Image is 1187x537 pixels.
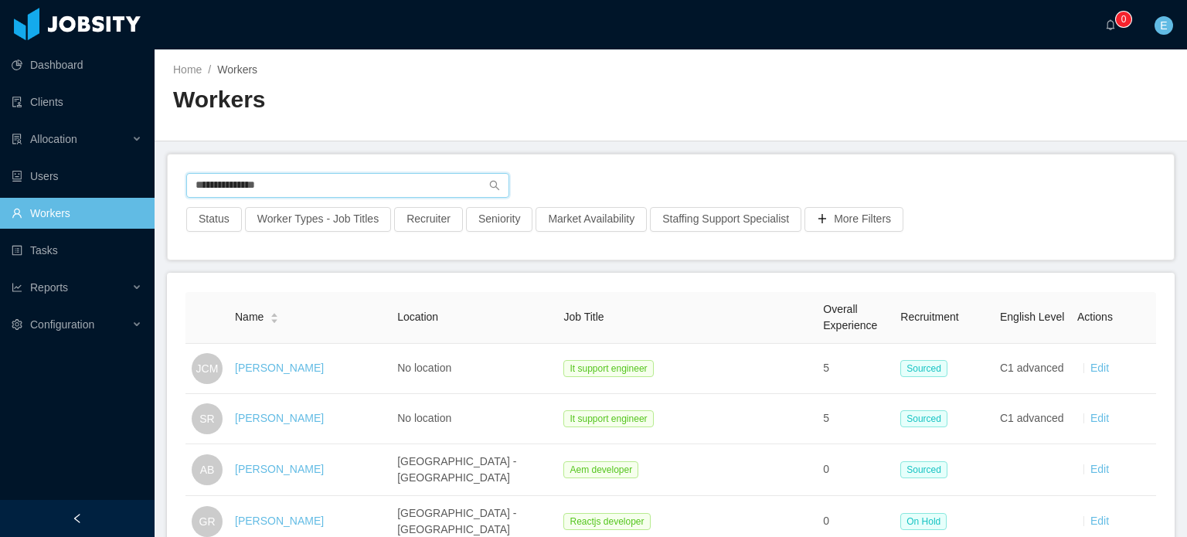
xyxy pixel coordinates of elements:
[650,207,801,232] button: Staffing Support Specialist
[1090,412,1109,424] a: Edit
[489,180,500,191] i: icon: search
[196,353,219,384] span: JCM
[12,49,142,80] a: icon: pie-chartDashboard
[199,506,216,537] span: GR
[563,461,638,478] span: Aem developer
[391,444,557,496] td: [GEOGRAPHIC_DATA] - [GEOGRAPHIC_DATA]
[235,412,324,424] a: [PERSON_NAME]
[817,394,894,444] td: 5
[30,281,68,294] span: Reports
[900,410,947,427] span: Sourced
[900,362,954,374] a: Sourced
[563,311,604,323] span: Job Title
[900,461,947,478] span: Sourced
[199,403,214,434] span: SR
[823,303,877,331] span: Overall Experience
[900,360,947,377] span: Sourced
[217,63,257,76] span: Workers
[563,410,653,427] span: It support engineer
[12,198,142,229] a: icon: userWorkers
[12,134,22,144] i: icon: solution
[804,207,903,232] button: icon: plusMore Filters
[391,394,557,444] td: No location
[235,515,324,527] a: [PERSON_NAME]
[270,311,279,316] i: icon: caret-up
[900,463,954,475] a: Sourced
[394,207,463,232] button: Recruiter
[235,463,324,475] a: [PERSON_NAME]
[1116,12,1131,27] sup: 0
[235,309,264,325] span: Name
[12,87,142,117] a: icon: auditClients
[1077,311,1113,323] span: Actions
[466,207,532,232] button: Seniority
[563,513,650,530] span: Reactjs developer
[1000,311,1064,323] span: English Level
[245,207,391,232] button: Worker Types - Job Titles
[900,513,947,530] span: On Hold
[536,207,647,232] button: Market Availability
[817,344,894,394] td: 5
[900,311,958,323] span: Recruitment
[1160,16,1167,35] span: E
[900,412,954,424] a: Sourced
[391,344,557,394] td: No location
[1105,19,1116,30] i: icon: bell
[1090,515,1109,527] a: Edit
[994,344,1071,394] td: C1 advanced
[30,318,94,331] span: Configuration
[270,317,279,321] i: icon: caret-down
[12,161,142,192] a: icon: robotUsers
[235,362,324,374] a: [PERSON_NAME]
[900,515,953,527] a: On Hold
[200,454,215,485] span: AB
[12,235,142,266] a: icon: profileTasks
[12,282,22,293] i: icon: line-chart
[1090,463,1109,475] a: Edit
[186,207,242,232] button: Status
[994,394,1071,444] td: C1 advanced
[173,63,202,76] a: Home
[270,311,279,321] div: Sort
[30,133,77,145] span: Allocation
[208,63,211,76] span: /
[173,84,671,116] h2: Workers
[817,444,894,496] td: 0
[1090,362,1109,374] a: Edit
[397,311,438,323] span: Location
[563,360,653,377] span: It support engineer
[12,319,22,330] i: icon: setting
